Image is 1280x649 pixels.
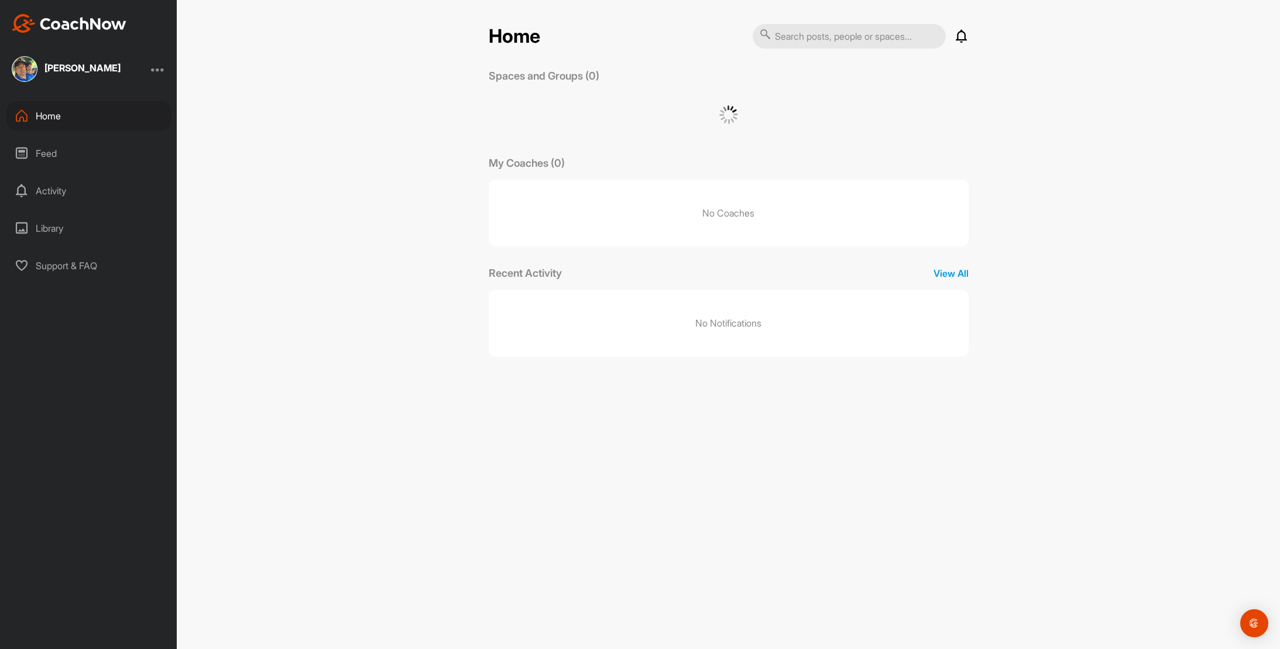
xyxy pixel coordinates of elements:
input: Search posts, people or spaces... [753,24,946,49]
h2: Home [489,25,540,48]
div: Home [6,101,171,131]
div: Activity [6,176,171,205]
div: Library [6,214,171,243]
p: Spaces and Groups (0) [489,68,599,84]
p: View All [934,266,969,280]
p: No Coaches [489,180,969,246]
p: No Notifications [695,316,761,330]
img: CoachNow [12,14,126,33]
img: square_d3a48e1a16724b6ec4470e4a905de55e.jpg [12,56,37,82]
p: Recent Activity [489,265,562,281]
img: G6gVgL6ErOh57ABN0eRmCEwV0I4iEi4d8EwaPGI0tHgoAbU4EAHFLEQAh+QQFCgALACwIAA4AGAASAAAEbHDJSesaOCdk+8xg... [719,105,738,124]
div: Support & FAQ [6,251,171,280]
div: Feed [6,139,171,168]
div: [PERSON_NAME] [44,63,121,73]
div: Open Intercom Messenger [1240,609,1268,637]
p: My Coaches (0) [489,155,565,171]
